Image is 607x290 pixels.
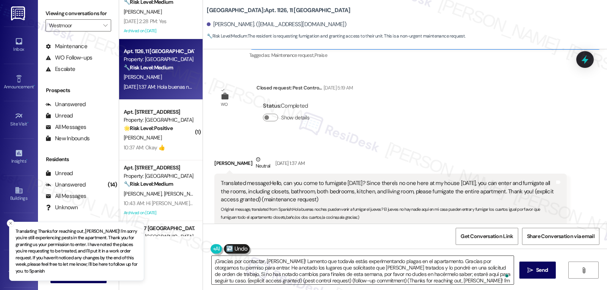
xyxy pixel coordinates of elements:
div: Property: [GEOGRAPHIC_DATA] [124,55,194,63]
textarea: To enrich screen reader interactions, please activate Accessibility in Grammarly extension settings [212,256,514,284]
span: [PERSON_NAME] [124,134,162,141]
strong: 🌟 Risk Level: Positive [124,125,173,132]
div: All Messages [46,123,86,131]
div: All Messages [46,192,86,200]
strong: 🔧 Risk Level: Medium [207,33,247,39]
span: [PERSON_NAME] [124,8,162,15]
span: • [26,157,27,163]
div: New Inbounds [46,135,90,143]
div: Apt. [STREET_ADDRESS] [124,108,194,116]
span: • [27,120,28,125]
div: 10:37 AM: Okay 👍 [124,144,165,151]
a: Leads [4,221,34,242]
span: Share Conversation via email [527,232,594,240]
div: Property: [GEOGRAPHIC_DATA] [124,233,194,241]
button: Get Conversation Link [456,228,518,245]
label: Show details [281,114,309,122]
b: [GEOGRAPHIC_DATA]: Apt. 1126, 11 [GEOGRAPHIC_DATA] [207,6,350,14]
span: • [34,83,35,88]
div: [PERSON_NAME] [214,155,566,174]
button: Send [519,262,556,279]
div: Unread [46,169,73,177]
span: Get Conversation Link [461,232,513,240]
span: Praise [315,52,327,58]
a: Inbox [4,35,34,55]
b: Status [263,102,280,110]
strong: 🔧 Risk Level: Medium [124,180,173,187]
a: Buildings [4,184,34,204]
span: : The resident is requesting fumigation and granting access to their unit. This is a non-urgent m... [207,32,465,40]
input: All communities [49,19,99,31]
div: Closed request: Pest Contro... [256,84,353,94]
div: [DATE] 1:37 AM [274,159,305,167]
span: Maintenance request , [271,52,315,58]
div: Unanswered [46,181,86,189]
a: Insights • [4,147,34,167]
div: Translated message: Hello, can you come to fumigate [DATE]? Since there's no one here at my house... [221,179,554,204]
div: [DATE] 5:19 AM [322,84,353,92]
div: Property: [GEOGRAPHIC_DATA] [124,172,194,180]
i:  [527,267,533,273]
img: ResiDesk Logo [11,6,27,20]
button: Share Conversation via email [522,228,599,245]
i:  [103,22,107,28]
div: Apt. [STREET_ADDRESS] [124,164,194,172]
div: Apt. 1126, 11 [GEOGRAPHIC_DATA] [124,47,194,55]
i:  [581,267,587,273]
div: Tagged as: [249,50,601,61]
div: 10:43 AM: Hi [PERSON_NAME] and [PERSON_NAME]! Join us [DATE][DATE], in the clubhouse for a Commun... [124,200,577,207]
div: Unanswered [46,100,86,108]
div: WO Follow-ups [46,54,92,62]
div: Archived on [DATE] [123,208,195,218]
div: Archived on [DATE] [123,26,195,36]
div: [DATE] 2:28 PM: Yes [124,18,167,25]
div: (14) [106,179,119,191]
div: Escalate [46,65,75,73]
div: Prospects [38,86,119,94]
a: Site Visit • [4,110,34,130]
button: Close toast [7,219,14,227]
div: [PERSON_NAME]. ([EMAIL_ADDRESS][DOMAIN_NAME]) [207,20,346,28]
div: Apt. 716, 7 [GEOGRAPHIC_DATA] [124,224,194,232]
span: [PERSON_NAME] [164,190,202,197]
strong: 🔧 Risk Level: Medium [124,64,173,71]
span: [PERSON_NAME] [124,74,162,80]
div: Maintenance [46,42,87,50]
div: WO [221,100,228,108]
div: Unknown [46,204,78,212]
label: Viewing conversations for [46,8,111,19]
a: Templates • [4,259,34,279]
div: Unread [46,112,73,120]
div: Property: [GEOGRAPHIC_DATA] [124,116,194,124]
span: Send [536,266,548,274]
sub: Original message, translated from Spanish : Hola buenas noches pueden venir a fumigar el jueves? ... [221,207,540,220]
div: Neutral [254,155,272,171]
span: [PERSON_NAME] [124,190,164,197]
div: : Completed [263,100,312,112]
p: Translating Thanks for reaching out, [PERSON_NAME]! I'm sorry you're still experiencing pests in ... [16,228,138,275]
div: Residents [38,155,119,163]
